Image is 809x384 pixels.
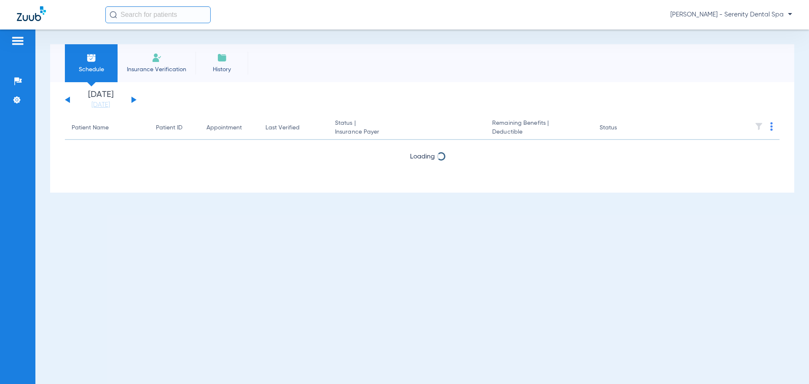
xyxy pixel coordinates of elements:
[335,128,479,137] span: Insurance Payer
[265,124,321,132] div: Last Verified
[492,128,586,137] span: Deductible
[206,124,242,132] div: Appointment
[72,124,109,132] div: Patient Name
[72,124,142,132] div: Patient Name
[217,53,227,63] img: History
[156,124,193,132] div: Patient ID
[110,11,117,19] img: Search Icon
[17,6,46,21] img: Zuub Logo
[410,153,435,160] span: Loading
[328,116,485,140] th: Status |
[105,6,211,23] input: Search for patients
[75,91,126,109] li: [DATE]
[265,124,300,132] div: Last Verified
[86,53,96,63] img: Schedule
[206,124,252,132] div: Appointment
[124,65,189,74] span: Insurance Verification
[11,36,24,46] img: hamburger-icon
[485,116,592,140] th: Remaining Benefits |
[770,122,773,131] img: group-dot-blue.svg
[670,11,792,19] span: [PERSON_NAME] - Serenity Dental Spa
[152,53,162,63] img: Manual Insurance Verification
[156,124,182,132] div: Patient ID
[202,65,242,74] span: History
[71,65,111,74] span: Schedule
[593,116,650,140] th: Status
[755,122,763,131] img: filter.svg
[75,101,126,109] a: [DATE]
